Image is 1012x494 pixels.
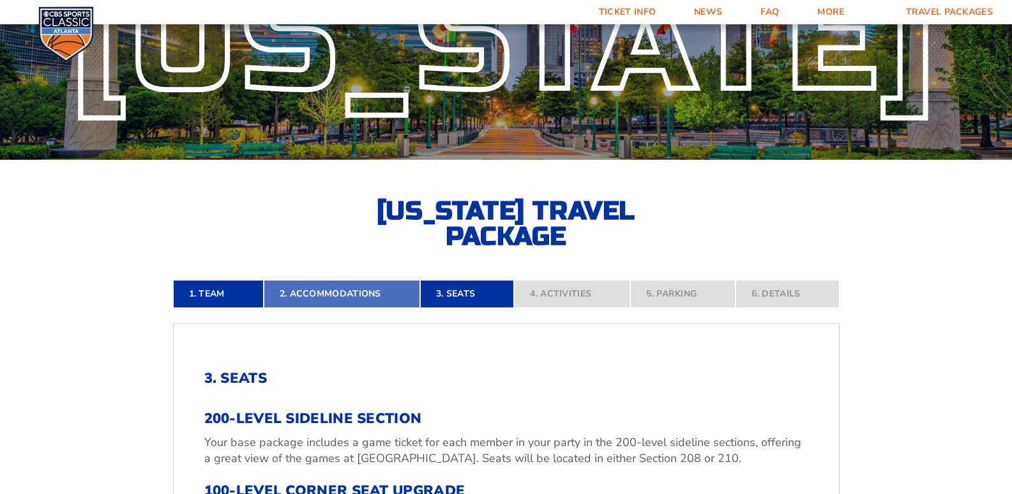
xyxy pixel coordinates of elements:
h2: 3. Seats [204,370,808,387]
h2: [US_STATE] Travel Package [366,198,647,249]
h3: 200-Level Sideline Section [204,410,808,427]
img: CBS Sports Classic [38,6,94,62]
a: 2. Accommodations [264,280,420,308]
p: Your base package includes a game ticket for each member in your party in the 200-level sideline ... [204,435,808,467]
a: 1. Team [173,280,264,308]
